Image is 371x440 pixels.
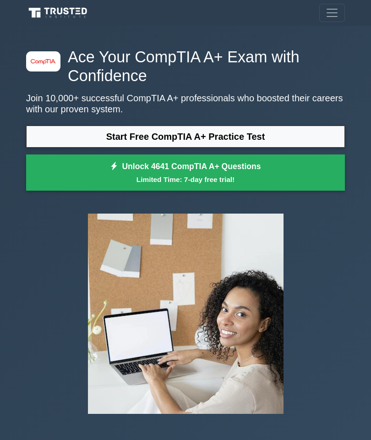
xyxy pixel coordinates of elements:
a: Unlock 4641 CompTIA A+ QuestionsLimited Time: 7-day free trial! [26,154,345,191]
p: Join 10,000+ successful CompTIA A+ professionals who boosted their careers with our proven system. [26,93,345,115]
button: Toggle navigation [319,4,345,22]
a: Start Free CompTIA A+ Practice Test [26,126,345,148]
h1: Ace Your CompTIA A+ Exam with Confidence [26,48,345,85]
small: Limited Time: 7-day free trial! [38,174,333,185]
